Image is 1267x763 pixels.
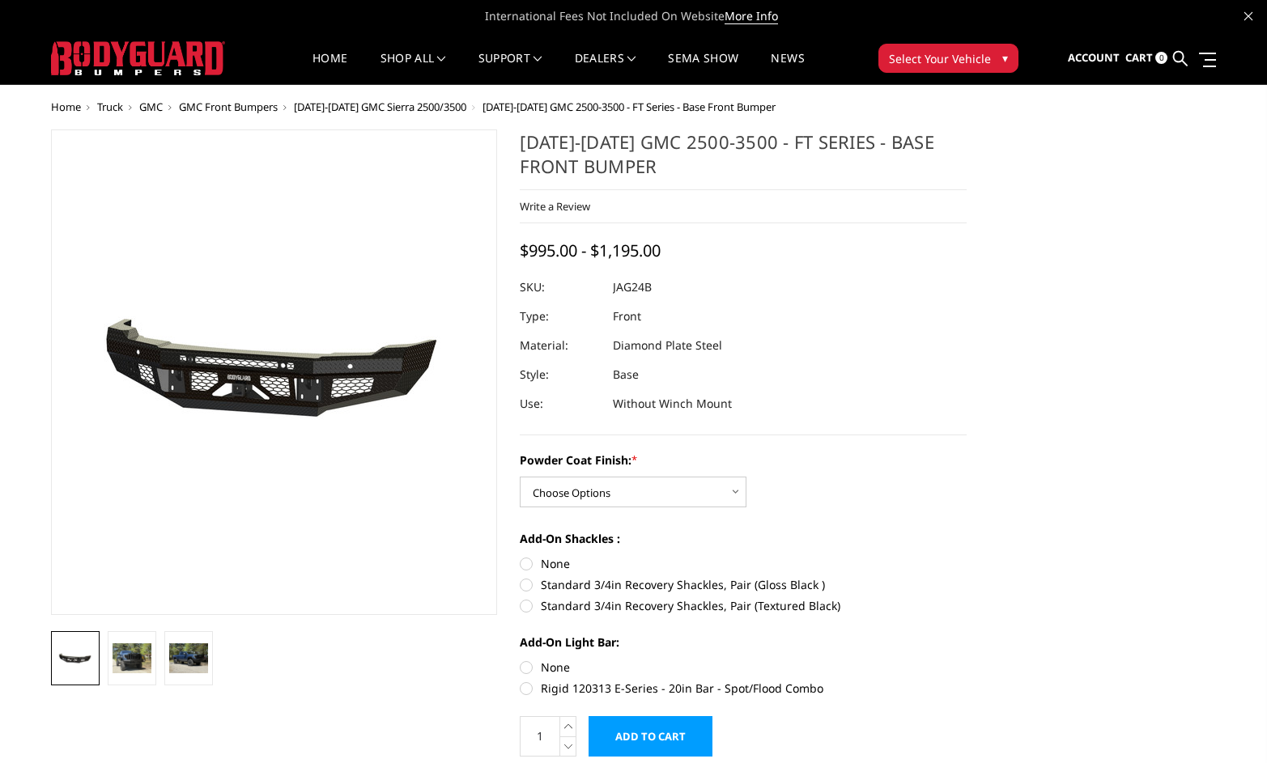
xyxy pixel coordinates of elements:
[1068,50,1120,65] span: Account
[1068,36,1120,80] a: Account
[1125,36,1167,80] a: Cart 0
[520,451,967,468] label: Powder Coat Finish:
[169,643,208,672] img: 2024-2025 GMC 2500-3500 - FT Series - Base Front Bumper
[520,302,601,331] dt: Type:
[520,389,601,418] dt: Use:
[139,100,163,114] a: GMC
[589,716,712,757] input: Add to Cart
[97,100,123,114] a: Truck
[520,360,601,389] dt: Style:
[520,634,967,651] label: Add-On Light Bar:
[51,129,498,615] a: 2024-2025 GMC 2500-3500 - FT Series - Base Front Bumper
[613,302,641,331] dd: Front
[725,8,778,24] a: More Info
[520,680,967,697] label: Rigid 120313 E-Series - 20in Bar - Spot/Flood Combo
[520,597,967,614] label: Standard 3/4in Recovery Shackles, Pair (Textured Black)
[520,273,601,302] dt: SKU:
[179,100,278,114] a: GMC Front Bumpers
[575,53,636,84] a: Dealers
[1002,49,1008,66] span: ▾
[483,100,776,114] span: [DATE]-[DATE] GMC 2500-3500 - FT Series - Base Front Bumper
[312,53,347,84] a: Home
[771,53,804,84] a: News
[520,331,601,360] dt: Material:
[56,650,95,668] img: 2024-2025 GMC 2500-3500 - FT Series - Base Front Bumper
[71,278,476,467] img: 2024-2025 GMC 2500-3500 - FT Series - Base Front Bumper
[1125,50,1153,65] span: Cart
[613,331,722,360] dd: Diamond Plate Steel
[520,129,967,190] h1: [DATE]-[DATE] GMC 2500-3500 - FT Series - Base Front Bumper
[520,555,967,572] label: None
[520,576,967,593] label: Standard 3/4in Recovery Shackles, Pair (Gloss Black )
[520,659,967,676] label: None
[113,643,151,672] img: 2024-2025 GMC 2500-3500 - FT Series - Base Front Bumper
[520,199,590,214] a: Write a Review
[613,273,652,302] dd: JAG24B
[520,530,967,547] label: Add-On Shackles :
[668,53,738,84] a: SEMA Show
[520,239,661,261] span: $995.00 - $1,195.00
[294,100,466,114] a: [DATE]-[DATE] GMC Sierra 2500/3500
[478,53,542,84] a: Support
[613,360,639,389] dd: Base
[51,41,225,75] img: BODYGUARD BUMPERS
[889,50,991,67] span: Select Your Vehicle
[381,53,446,84] a: shop all
[1155,52,1167,64] span: 0
[51,100,81,114] a: Home
[878,44,1018,73] button: Select Your Vehicle
[613,389,732,418] dd: Without Winch Mount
